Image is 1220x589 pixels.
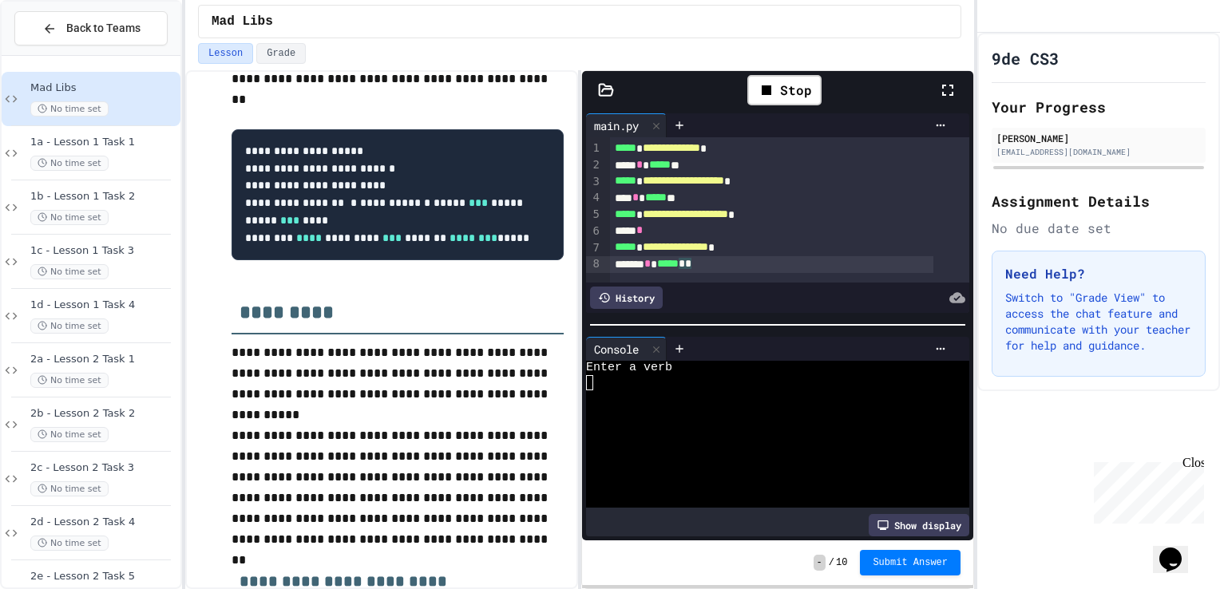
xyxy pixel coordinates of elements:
[30,136,177,149] span: 1a - Lesson 1 Task 1
[30,427,109,442] span: No time set
[586,361,672,375] span: Enter a verb
[30,298,177,312] span: 1d - Lesson 1 Task 4
[873,556,948,569] span: Submit Answer
[30,407,177,421] span: 2b - Lesson 2 Task 2
[586,341,647,358] div: Console
[992,219,1206,238] div: No due date set
[586,223,602,240] div: 6
[586,117,647,134] div: main.py
[30,156,109,171] span: No time set
[836,556,847,569] span: 10
[586,157,602,174] div: 2
[590,287,663,309] div: History
[829,556,834,569] span: /
[212,12,273,31] span: Mad Libs
[30,190,177,204] span: 1b - Lesson 1 Task 2
[1087,456,1204,524] iframe: chat widget
[30,264,109,279] span: No time set
[30,318,109,334] span: No time set
[30,461,177,475] span: 2c - Lesson 2 Task 3
[66,20,141,37] span: Back to Teams
[30,570,177,583] span: 2e - Lesson 2 Task 5
[586,190,602,207] div: 4
[992,47,1059,69] h1: 9de CS3
[30,101,109,117] span: No time set
[1153,525,1204,573] iframe: chat widget
[30,481,109,496] span: No time set
[30,210,109,225] span: No time set
[586,256,602,273] div: 8
[198,43,253,64] button: Lesson
[586,174,602,191] div: 3
[586,240,602,257] div: 7
[869,514,969,536] div: Show display
[6,6,110,101] div: Chat with us now!Close
[30,516,177,529] span: 2d - Lesson 2 Task 4
[30,81,177,95] span: Mad Libs
[747,75,822,105] div: Stop
[1005,290,1192,354] p: Switch to "Grade View" to access the chat feature and communicate with your teacher for help and ...
[30,373,109,388] span: No time set
[30,353,177,366] span: 2a - Lesson 2 Task 1
[30,244,177,258] span: 1c - Lesson 1 Task 3
[30,536,109,551] span: No time set
[996,146,1201,158] div: [EMAIL_ADDRESS][DOMAIN_NAME]
[14,11,168,45] button: Back to Teams
[586,140,602,157] div: 1
[992,190,1206,212] h2: Assignment Details
[996,131,1201,145] div: [PERSON_NAME]
[860,550,961,575] button: Submit Answer
[256,43,306,64] button: Grade
[586,207,602,223] div: 5
[814,555,826,571] span: -
[586,337,667,361] div: Console
[1005,264,1192,283] h3: Need Help?
[992,96,1206,118] h2: Your Progress
[586,113,667,137] div: main.py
